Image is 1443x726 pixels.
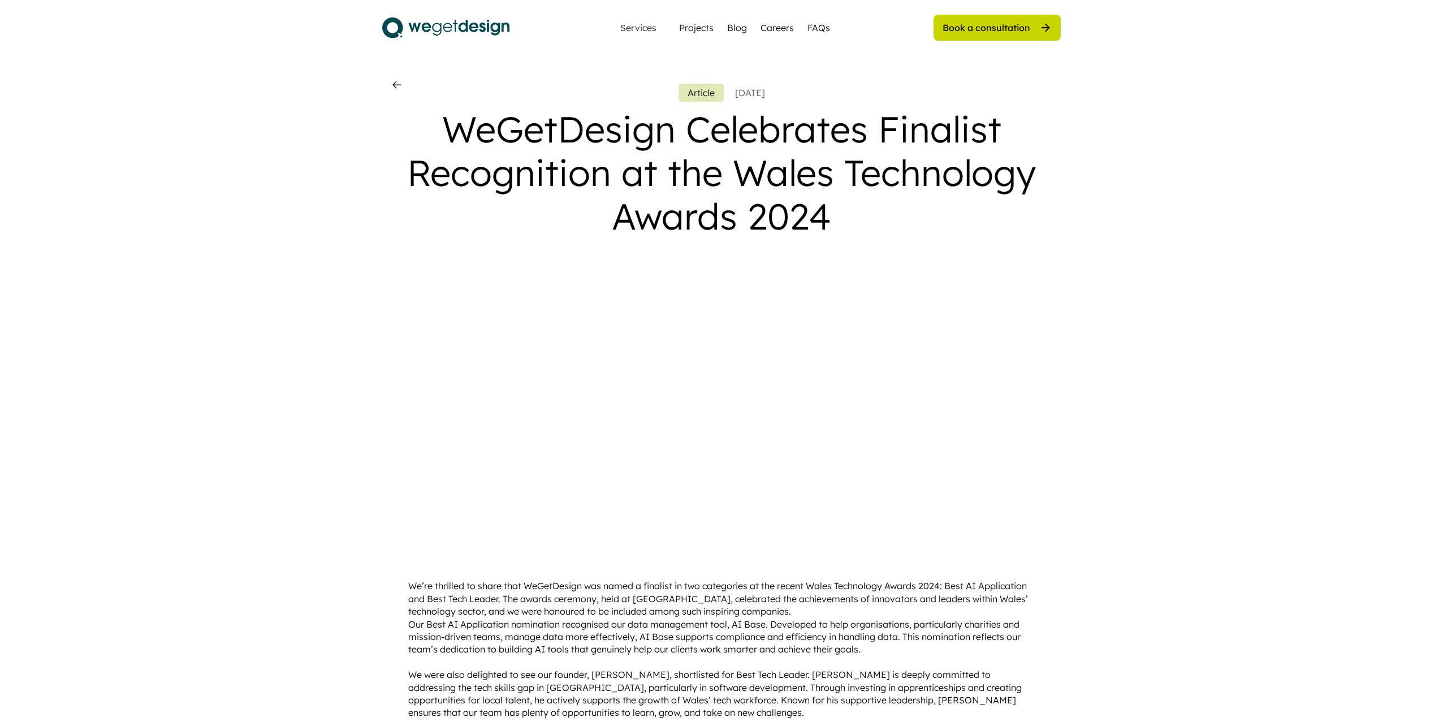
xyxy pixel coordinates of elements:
[727,21,747,34] a: Blog
[616,23,661,32] div: Services
[807,21,830,34] a: FAQs
[679,84,724,102] button: Article
[679,21,714,34] a: Projects
[391,107,1052,237] div: WeGetDesign Celebrates Finalist Recognition at the Wales Technology Awards 2024
[382,14,509,42] img: logo.svg
[943,21,1030,34] div: Book a consultation
[735,86,765,100] div: [DATE]
[761,21,794,34] a: Careers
